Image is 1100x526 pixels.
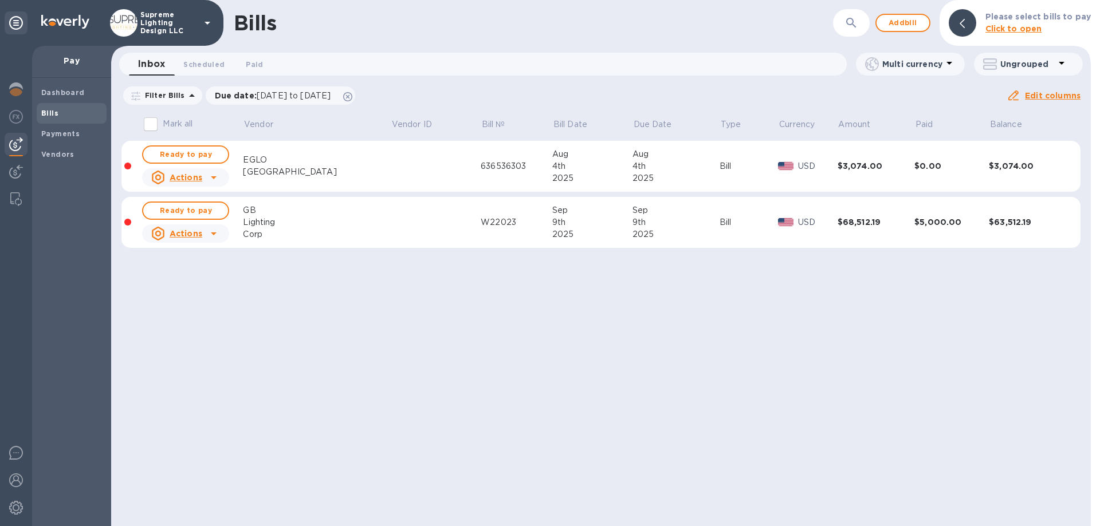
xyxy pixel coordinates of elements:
[257,91,331,100] span: [DATE] to [DATE]
[215,90,337,101] p: Due date :
[206,86,356,105] div: Due date:[DATE] to [DATE]
[392,118,447,130] span: Vendor ID
[914,160,989,172] div: $0.00
[553,118,587,130] p: Bill Date
[163,118,192,130] p: Mark all
[552,172,632,184] div: 2025
[779,118,815,130] p: Currency
[243,166,391,178] div: [GEOGRAPHIC_DATA]
[916,118,933,130] p: Paid
[41,129,80,138] b: Payments
[142,145,229,164] button: Ready to pay
[916,118,948,130] span: Paid
[552,148,632,160] div: Aug
[481,216,552,228] div: W22023
[243,154,391,166] div: EGLO
[243,204,391,216] div: GB
[9,110,23,124] img: Foreign exchange
[552,160,632,172] div: 4th
[481,160,552,172] div: 636536303
[632,216,720,228] div: 9th
[632,148,720,160] div: Aug
[634,118,687,130] span: Due Date
[244,118,288,130] span: Vendor
[152,148,219,161] span: Ready to pay
[243,228,391,240] div: Corp
[720,160,778,172] div: Bill
[482,118,520,130] span: Bill №
[482,118,505,130] p: Bill №
[41,150,74,159] b: Vendors
[246,58,263,70] span: Paid
[552,228,632,240] div: 2025
[140,90,185,100] p: Filter Bills
[170,229,202,238] u: Actions
[886,16,920,30] span: Add bill
[838,160,914,172] div: $3,074.00
[244,118,273,130] p: Vendor
[990,118,1037,130] span: Balance
[632,228,720,240] div: 2025
[778,218,793,226] img: USD
[553,118,602,130] span: Bill Date
[720,216,778,228] div: Bill
[140,11,198,35] p: Supreme Lighting Design LLC
[838,118,885,130] span: Amount
[985,12,1091,21] b: Please select bills to pay
[183,58,225,70] span: Scheduled
[989,160,1066,172] div: $3,074.00
[778,162,793,170] img: USD
[721,118,756,130] span: Type
[838,118,870,130] p: Amount
[41,55,102,66] p: Pay
[875,14,930,32] button: Addbill
[989,216,1066,228] div: $63,512.19
[142,201,229,220] button: Ready to pay
[990,118,1022,130] p: Balance
[632,204,720,216] div: Sep
[1000,58,1055,70] p: Ungrouped
[914,216,989,228] div: $5,000.00
[1025,91,1081,100] u: Edit columns
[985,24,1042,33] b: Click to open
[798,216,838,228] p: USD
[5,11,27,34] div: Unpin categories
[170,173,202,182] u: Actions
[552,216,632,228] div: 9th
[138,56,165,72] span: Inbox
[721,118,741,130] p: Type
[798,160,838,172] p: USD
[552,204,632,216] div: Sep
[882,58,942,70] p: Multi currency
[234,11,276,35] h1: Bills
[838,216,914,228] div: $68,512.19
[632,172,720,184] div: 2025
[632,160,720,172] div: 4th
[41,109,58,117] b: Bills
[41,88,85,97] b: Dashboard
[152,204,219,217] span: Ready to pay
[243,216,391,228] div: Lighting
[392,118,432,130] p: Vendor ID
[41,15,89,29] img: Logo
[634,118,672,130] p: Due Date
